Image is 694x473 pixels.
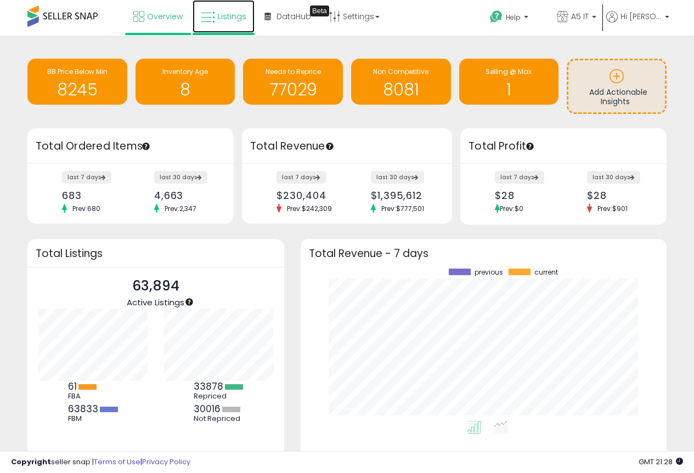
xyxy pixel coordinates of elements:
label: last 30 days [371,171,424,184]
div: $28 [587,190,647,201]
div: Tooltip anchor [310,5,329,16]
h1: 8245 [33,81,122,99]
span: Inventory Age [162,67,208,76]
span: Add Actionable Insights [589,87,647,107]
strong: Copyright [11,457,51,467]
div: seller snap | | [11,457,190,468]
span: Active Listings [127,297,184,308]
div: $230,404 [277,190,338,201]
a: Non Competitive 8081 [351,59,451,105]
h3: Total Ordered Items [36,139,225,154]
span: Listings [218,11,246,22]
b: 63833 [68,402,98,415]
h1: 8 [141,81,230,99]
span: previous [475,269,503,276]
div: Tooltip anchor [141,141,151,151]
span: 2025-09-10 21:28 GMT [639,457,683,467]
a: Needs to Reprice 77029 [243,59,343,105]
a: Selling @ Max 1 [459,59,559,105]
div: $1,395,612 [371,190,433,201]
span: Prev: 2,347 [159,204,202,213]
h3: Total Revenue - 7 days [309,249,658,258]
div: 4,663 [154,190,215,201]
h1: 8081 [357,81,445,99]
span: Selling @ Max [486,67,532,76]
a: Add Actionable Insights [568,60,665,112]
span: Non Competitive [373,67,428,76]
div: Repriced [194,392,243,401]
span: Hi [PERSON_NAME] [620,11,662,22]
div: $28 [495,190,555,201]
h1: 77029 [249,81,337,99]
span: Prev: 680 [67,204,106,213]
a: Help [481,2,547,36]
span: Prev: $242,309 [281,204,337,213]
span: DataHub [277,11,311,22]
div: Not Repriced [194,414,243,423]
a: Terms of Use [94,457,140,467]
i: Get Help [489,10,503,24]
p: 63,894 [127,276,184,297]
div: 683 [62,190,122,201]
span: Help [506,13,521,22]
span: BB Price Below Min [47,67,108,76]
label: last 30 days [587,171,640,184]
h1: 1 [465,81,554,99]
span: Prev: $777,501 [376,204,430,213]
label: last 7 days [277,171,326,184]
h3: Total Listings [36,249,276,258]
span: current [534,269,558,276]
h3: Total Profit [469,139,658,154]
b: 33878 [194,380,223,393]
label: last 30 days [154,171,207,184]
h3: Total Revenue [250,139,444,154]
a: Privacy Policy [142,457,190,467]
a: BB Price Below Min 8245 [27,59,127,105]
span: Overview [147,11,183,22]
label: last 7 days [62,171,111,184]
div: FBA [68,392,117,401]
span: Prev: $0 [500,204,523,213]
div: Tooltip anchor [525,141,535,151]
div: Tooltip anchor [184,297,194,307]
b: 30016 [194,402,221,415]
div: Tooltip anchor [325,141,335,151]
a: Inventory Age 8 [136,59,235,105]
label: last 7 days [495,171,544,184]
span: Needs to Reprice [266,67,321,76]
b: 61 [68,380,77,393]
a: Hi [PERSON_NAME] [606,11,669,36]
span: A5 IT [571,11,589,22]
div: FBM [68,414,118,423]
span: Prev: $901 [592,204,633,213]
